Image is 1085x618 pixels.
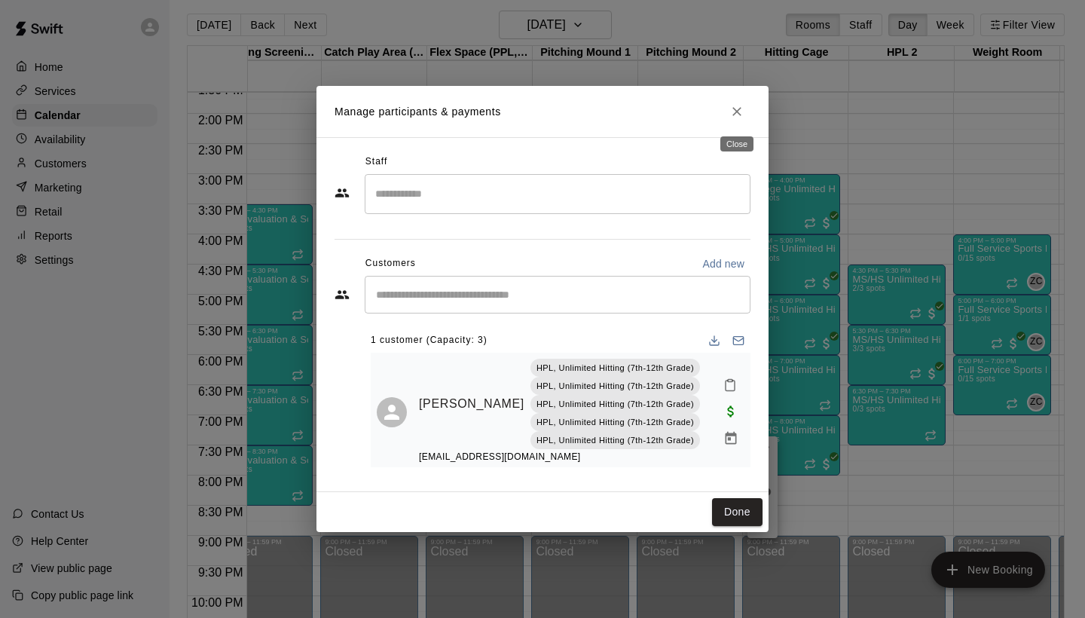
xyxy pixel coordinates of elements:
button: Done [712,498,763,526]
span: Customers [365,252,416,276]
div: Search staff [365,174,750,214]
p: Add new [702,256,744,271]
p: HPL, Unlimited Hitting (7th-12th Grade) [536,398,694,411]
button: Download list [702,329,726,353]
div: Close [720,136,753,151]
svg: Staff [335,185,350,200]
p: HPL, Unlimited Hitting (7th-12th Grade) [536,416,694,429]
a: [PERSON_NAME] [419,394,524,414]
svg: Customers [335,287,350,302]
span: 1 customer (Capacity: 3) [371,329,487,353]
p: HPL, Unlimited Hitting (7th-12th Grade) [536,434,694,447]
span: [EMAIL_ADDRESS][DOMAIN_NAME] [419,451,581,462]
button: Mark attendance [717,372,743,398]
button: Manage bookings & payment [717,425,744,452]
button: Email participants [726,329,750,353]
span: Staff [365,150,387,174]
div: Start typing to search customers... [365,276,750,314]
div: Tanner Lowery [377,397,407,427]
button: Add new [696,252,750,276]
button: Close [723,98,750,125]
p: HPL, Unlimited Hitting (7th-12th Grade) [536,380,694,393]
p: HPL, Unlimited Hitting (7th-12th Grade) [536,362,694,375]
p: Manage participants & payments [335,104,501,120]
span: Paid with Credit [717,404,744,417]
